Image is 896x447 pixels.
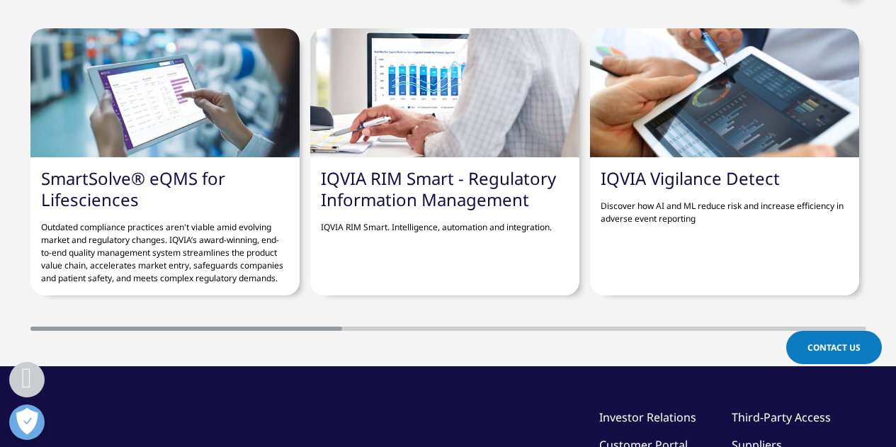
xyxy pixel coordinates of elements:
a: Investor Relations [599,409,696,425]
p: Outdated compliance practices aren't viable amid evolving market and regulatory changes. IQVIA’s ... [41,210,289,285]
span: Contact Us [807,341,861,353]
a: SmartSolve® eQMS for Lifesciences [41,166,225,211]
a: Third-Party Access [732,409,831,425]
p: IQVIA RIM Smart. Intelligence, automation and integration. [321,210,569,234]
p: Discover how AI and ML reduce risk and increase efficiency in adverse event reporting [601,189,849,225]
a: IQVIA Vigilance Detect [601,166,780,190]
a: IQVIA RIM Smart - Regulatory Information Management [321,166,556,211]
button: Open Preferences [9,404,45,440]
a: Contact Us [786,331,882,364]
